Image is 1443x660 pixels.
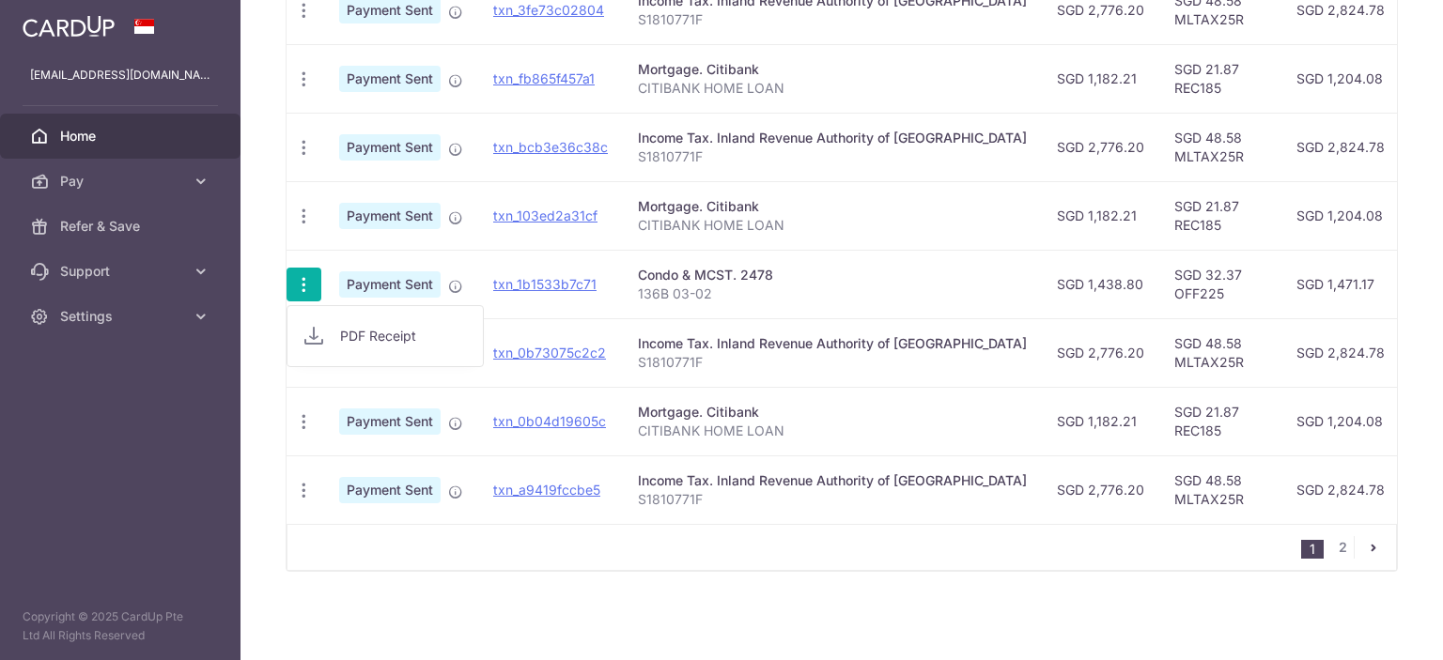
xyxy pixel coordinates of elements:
a: txn_a9419fccbe5 [493,482,600,498]
td: SGD 48.58 MLTAX25R [1159,113,1281,181]
td: SGD 1,438.80 [1042,250,1159,318]
p: S1810771F [638,490,1027,509]
div: Mortgage. Citibank [638,403,1027,422]
td: SGD 2,824.78 [1281,318,1400,387]
div: Income Tax. Inland Revenue Authority of [GEOGRAPHIC_DATA] [638,129,1027,147]
td: SGD 2,824.78 [1281,455,1400,524]
span: Pay [60,172,184,191]
div: Mortgage. Citibank [638,60,1027,79]
nav: pager [1301,525,1396,570]
p: CITIBANK HOME LOAN [638,422,1027,440]
span: Payment Sent [339,271,441,298]
a: txn_0b04d19605c [493,413,606,429]
td: SGD 1,182.21 [1042,44,1159,113]
p: S1810771F [638,10,1027,29]
span: Payment Sent [339,408,441,435]
td: SGD 1,204.08 [1281,44,1400,113]
div: Income Tax. Inland Revenue Authority of [GEOGRAPHIC_DATA] [638,471,1027,490]
p: S1810771F [638,147,1027,166]
a: txn_3fe73c02804 [493,2,604,18]
span: Home [60,127,184,146]
span: Payment Sent [339,203,441,229]
td: SGD 21.87 REC185 [1159,181,1281,250]
td: SGD 1,182.21 [1042,181,1159,250]
td: SGD 2,776.20 [1042,113,1159,181]
td: SGD 2,824.78 [1281,113,1400,181]
div: Income Tax. Inland Revenue Authority of [GEOGRAPHIC_DATA] [638,334,1027,353]
span: Payment Sent [339,66,441,92]
td: SGD 2,776.20 [1042,455,1159,524]
a: txn_1b1533b7c71 [493,276,597,292]
p: S1810771F [638,353,1027,372]
a: txn_fb865f457a1 [493,70,595,86]
a: txn_103ed2a31cf [493,207,597,223]
img: CardUp [23,15,115,38]
td: SGD 1,182.21 [1042,387,1159,455]
span: Payment Sent [339,477,441,503]
a: 2 [1331,536,1354,559]
p: [EMAIL_ADDRESS][DOMAIN_NAME] [30,66,210,84]
a: txn_0b73075c2c2 [493,345,606,361]
span: Refer & Save [60,217,184,236]
td: SGD 1,471.17 [1281,250,1400,318]
span: Support [60,262,184,281]
td: SGD 1,204.08 [1281,181,1400,250]
span: Settings [60,307,184,326]
td: SGD 1,204.08 [1281,387,1400,455]
span: Payment Sent [339,134,441,161]
p: 136B 03-02 [638,284,1027,303]
td: SGD 21.87 REC185 [1159,387,1281,455]
td: SGD 21.87 REC185 [1159,44,1281,113]
div: Condo & MCST. 2478 [638,266,1027,284]
div: Mortgage. Citibank [638,197,1027,216]
td: SGD 48.58 MLTAX25R [1159,318,1281,387]
td: SGD 2,776.20 [1042,318,1159,387]
li: 1 [1301,540,1324,559]
td: SGD 32.37 OFF225 [1159,250,1281,318]
td: SGD 48.58 MLTAX25R [1159,455,1281,524]
p: CITIBANK HOME LOAN [638,79,1027,98]
p: CITIBANK HOME LOAN [638,216,1027,235]
a: txn_bcb3e36c38c [493,139,608,155]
